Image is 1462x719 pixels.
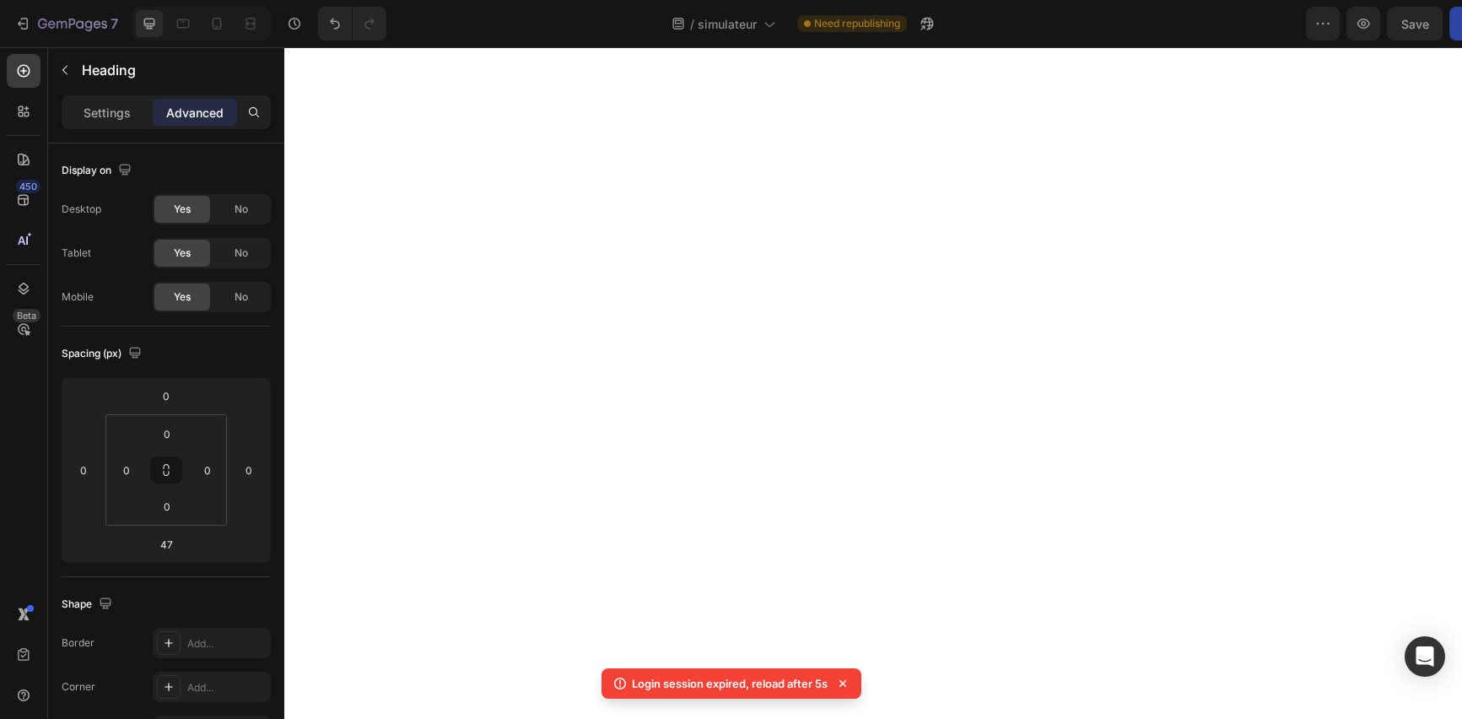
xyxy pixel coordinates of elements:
span: / [690,15,694,33]
span: Yes [174,289,191,305]
div: Undo/Redo [318,7,386,41]
input: 0px [150,494,184,519]
div: Add... [187,636,267,651]
span: No [235,246,248,261]
p: Login session expired, reload after 5s [632,675,828,692]
div: Display on [62,159,135,182]
input: 0px [114,457,139,483]
div: Open Intercom Messenger [1405,636,1445,677]
p: Heading [82,60,264,80]
span: Yes [174,246,191,261]
div: Shape [62,593,116,616]
div: Border [62,635,94,651]
p: Settings [84,104,131,122]
div: Spacing (px) [62,343,145,365]
input: 47 [149,532,183,557]
span: Yes [174,202,191,217]
div: Add... [187,680,267,695]
span: Need republishing [814,16,900,31]
input: 0px [195,457,220,483]
div: Desktop [62,202,101,217]
div: Publish [1364,15,1406,33]
span: No [235,289,248,305]
span: Save [1302,17,1330,31]
div: Tablet [62,246,91,261]
p: Advanced [166,104,224,122]
button: 7 [7,7,126,41]
span: No [235,202,248,217]
div: Mobile [62,289,94,305]
button: Publish [1350,7,1421,41]
div: Corner [62,679,95,695]
input: 0 [149,383,183,408]
span: simulateur [698,15,757,33]
input: 0 [71,457,96,483]
input: 0px [150,421,184,446]
iframe: Design area [284,47,1462,719]
div: Beta [13,309,40,322]
input: 0 [236,457,262,483]
button: Save [1287,7,1343,41]
div: 450 [16,180,40,193]
p: 7 [111,14,118,34]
